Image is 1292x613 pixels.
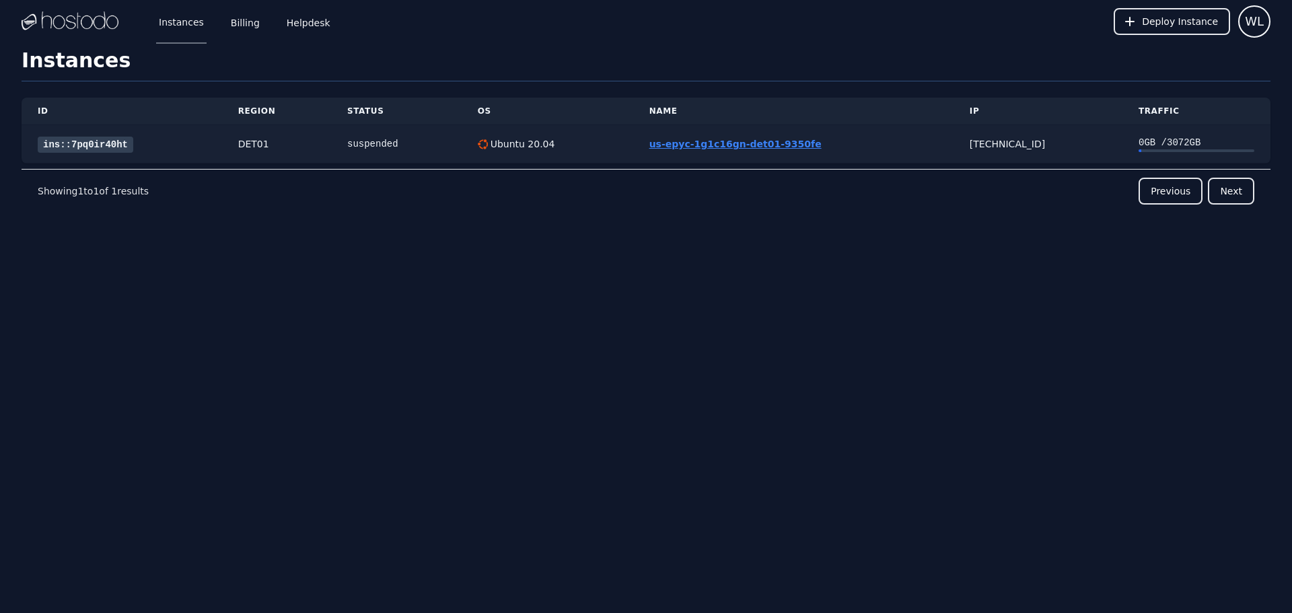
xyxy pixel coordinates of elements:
[22,98,222,125] th: ID
[222,98,331,125] th: Region
[1122,98,1270,125] th: Traffic
[22,11,118,32] img: Logo
[77,186,83,196] span: 1
[1114,8,1230,35] button: Deploy Instance
[462,98,633,125] th: OS
[38,137,133,153] a: ins::7pq0ir40ht
[38,184,149,198] p: Showing to of results
[649,139,822,149] a: us-epyc-1g1c16gn-det01-9350fe
[347,137,445,151] div: suspended
[331,98,462,125] th: Status
[954,98,1122,125] th: IP
[970,137,1106,151] div: [TECHNICAL_ID]
[1245,12,1264,31] span: WL
[22,169,1270,213] nav: Pagination
[478,139,488,149] img: Ubuntu 20.04
[111,186,117,196] span: 1
[488,137,555,151] div: Ubuntu 20.04
[1238,5,1270,38] button: User menu
[93,186,99,196] span: 1
[1139,136,1254,149] div: 0 GB / 3072 GB
[1208,178,1254,205] button: Next
[633,98,954,125] th: Name
[1139,178,1203,205] button: Previous
[22,48,1270,81] h1: Instances
[1142,15,1218,28] span: Deploy Instance
[238,137,315,151] div: DET01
